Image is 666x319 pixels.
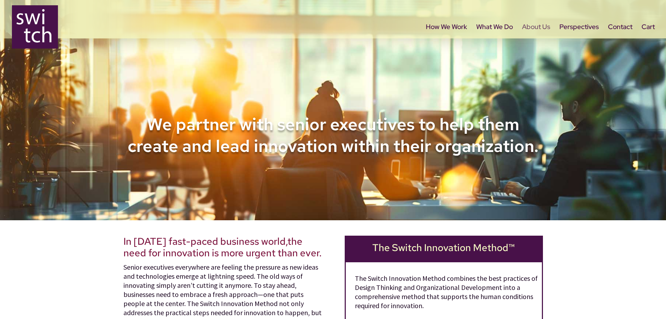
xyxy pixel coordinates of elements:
[559,25,599,54] a: Perspectives
[123,235,322,260] span: the need for innovation is more urgent than ever.
[642,25,655,54] a: Cart
[608,25,632,54] a: Contact
[426,25,467,54] a: How We Work
[351,242,537,257] h2: The Switch Innovation Method™
[123,235,287,248] span: In [DATE] fast-paced business world,
[476,25,513,54] a: What We Do
[355,274,538,317] p: The Switch Innovation Method combines the best practices of Design Thinking and Organizational De...
[522,25,550,54] a: About Us
[123,113,543,161] h1: We partner with senior executives to help them create and lead innovation within their organization.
